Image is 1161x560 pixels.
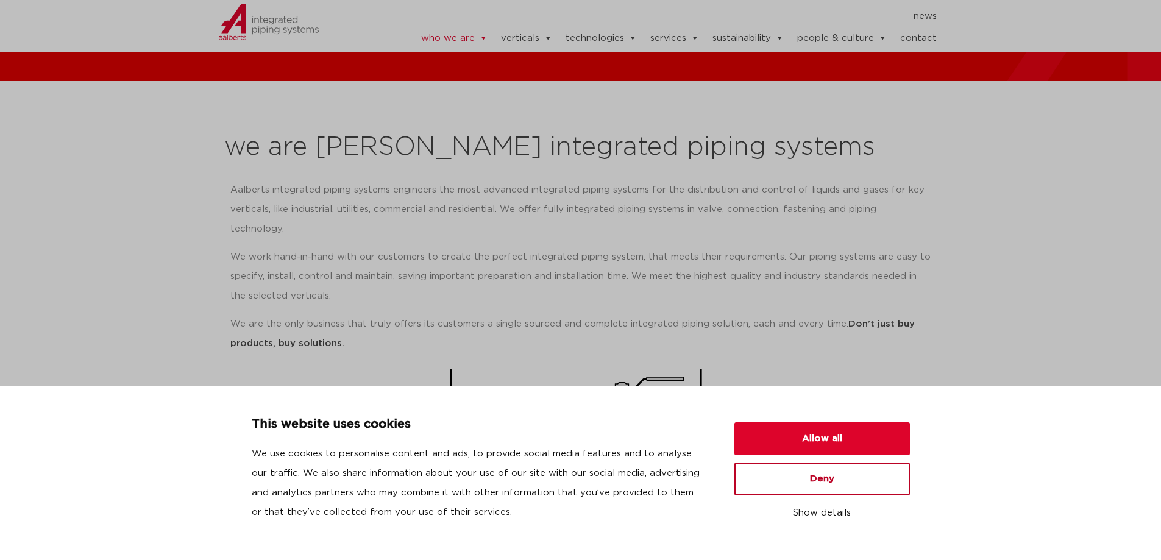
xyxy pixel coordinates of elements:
[224,133,937,162] h2: we are [PERSON_NAME] integrated piping systems
[230,314,931,353] p: We are the only business that truly offers its customers a single sourced and complete integrated...
[252,415,705,434] p: This website uses cookies
[650,26,699,51] a: services
[797,26,887,51] a: people & culture
[734,422,910,455] button: Allow all
[734,463,910,495] button: Deny
[900,26,937,51] a: contact
[252,444,705,522] p: We use cookies to personalise content and ads, to provide social media features and to analyse ou...
[230,180,931,239] p: Aalberts integrated piping systems engineers the most advanced integrated piping systems for the ...
[914,7,937,26] a: news
[734,503,910,523] button: Show details
[230,247,931,306] p: We work hand-in-hand with our customers to create the perfect integrated piping system, that meet...
[501,26,552,51] a: verticals
[421,26,488,51] a: who we are
[384,7,937,26] nav: Menu
[566,26,637,51] a: technologies
[712,26,784,51] a: sustainability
